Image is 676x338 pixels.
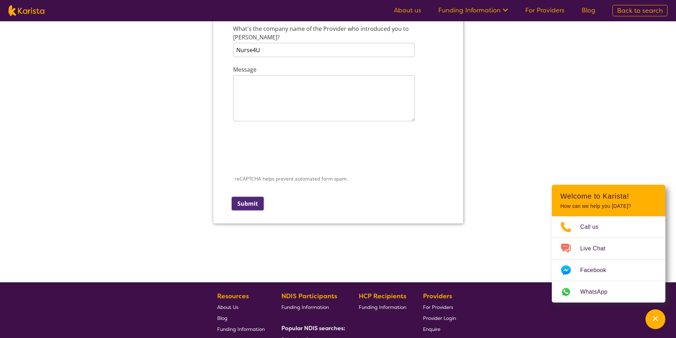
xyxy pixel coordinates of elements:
label: Business Website [32,95,126,105]
label: Exercise physiology [38,283,92,290]
span: For Providers [423,304,453,310]
button: Channel Menu [645,309,665,329]
a: About us [394,6,421,15]
label: Nursing services [38,329,84,337]
label: Number of existing clients [32,160,108,171]
span: WhatsApp [580,287,616,297]
label: NDIS Plan management [38,306,104,314]
label: ABN [32,47,49,57]
b: NDIS Participants [281,292,337,300]
b: Resources [217,292,249,300]
b: HCP Recipients [359,292,406,300]
label: Business trading name [32,15,99,25]
input: Business Website [32,105,160,120]
span: Facebook [580,265,615,276]
div: Channel Menu [552,185,665,303]
select: Business Type [32,203,161,217]
a: Funding Information [281,301,342,312]
label: Counselling [38,248,71,256]
b: Popular NDIS searches: [281,325,345,332]
label: NDIS Support Coordination [38,317,114,325]
a: Enquire [423,323,456,334]
b: Providers [423,292,452,300]
a: Funding Information [217,323,265,334]
a: Back to search [612,5,667,16]
a: Web link opens in a new tab. [552,281,665,303]
label: Business Type [32,193,101,203]
h2: Welcome to Karista! [560,192,657,200]
span: Funding Information [217,326,265,332]
span: About Us [217,304,238,310]
span: Blog [217,315,227,321]
p: How can we help you [DATE]? [560,203,657,209]
label: Head Office Location [32,128,101,138]
input: Business trading name [32,25,224,39]
a: About Us [217,301,265,312]
label: Behaviour support [38,237,90,245]
span: Live Chat [580,243,614,254]
a: Blog [217,312,265,323]
input: ABN [32,57,161,72]
a: Blog [582,6,595,15]
a: Funding Information [359,301,406,312]
a: Provider Login [423,312,456,323]
label: Dietitian [38,260,63,267]
ul: Choose channel [552,216,665,303]
span: Back to search [617,6,663,15]
a: For Providers [525,6,565,15]
span: Call us [580,222,607,232]
div: 3 characters left. [32,72,161,78]
span: Please enter a number (without decimals). [32,79,121,86]
span: Funding Information [359,304,406,310]
a: For Providers [423,301,456,312]
a: Funding Information [438,6,508,15]
label: Home Care Package [38,294,94,302]
span: Provider Login [423,315,456,321]
span: Funding Information [281,304,329,310]
input: Number of existing clients [32,171,161,185]
img: Karista logo [9,5,44,16]
span: Enquire [423,326,440,332]
label: What services do you provide? (Choose all that apply) [32,226,176,236]
select: Head Office Location [32,138,161,152]
label: Domestic and home help [38,271,108,279]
